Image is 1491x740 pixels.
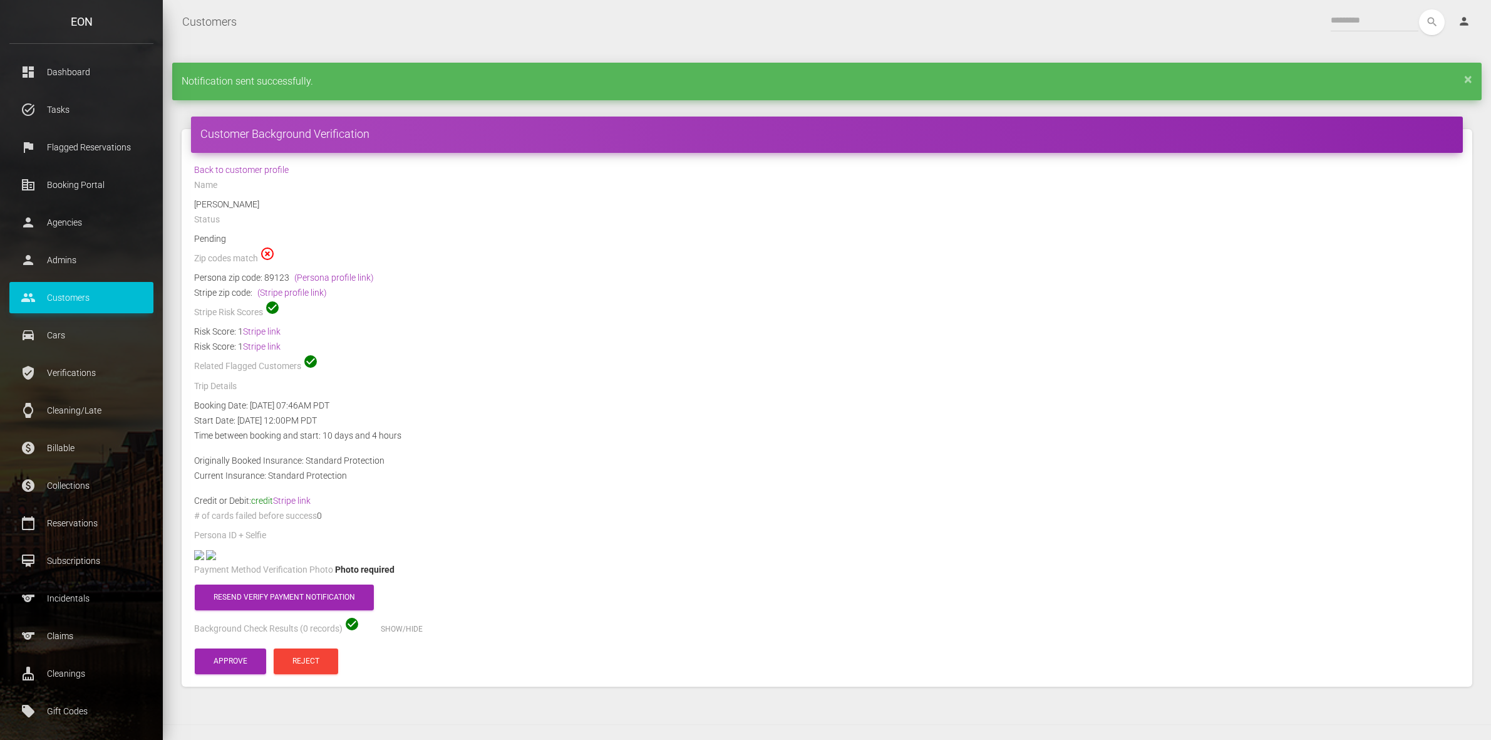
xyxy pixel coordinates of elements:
div: Notification sent successfully. [172,63,1482,100]
p: Tasks [19,100,144,119]
label: Background Check Results (0 records) [194,623,343,635]
label: Status [194,214,220,226]
a: (Stripe profile link) [257,288,327,298]
div: Time between booking and start: 10 days and 4 hours [185,428,1469,443]
a: corporate_fare Booking Portal [9,169,153,201]
p: Booking Portal [19,175,144,194]
a: task_alt Tasks [9,94,153,125]
label: Zip codes match [194,253,258,265]
a: sports Claims [9,620,153,652]
label: Trip Details [194,380,237,393]
button: search [1419,9,1445,35]
button: Show/Hide [362,617,441,642]
label: Payment Method Verification Photo [194,564,333,576]
a: person Agencies [9,207,153,238]
a: Back to customer profile [194,165,289,175]
a: paid Billable [9,432,153,464]
button: Resend verify payment notification [195,585,374,610]
a: drive_eta Cars [9,320,153,351]
p: Incidentals [19,589,144,608]
button: Reject [274,649,338,674]
a: person Admins [9,244,153,276]
p: Reservations [19,514,144,533]
a: person [1448,9,1482,34]
span: check_circle [303,354,318,369]
div: [PERSON_NAME] [185,197,1469,212]
a: cleaning_services Cleanings [9,658,153,689]
a: verified_user Verifications [9,357,153,388]
div: Stripe zip code: [194,285,1460,300]
p: Cars [19,326,144,345]
div: Persona zip code: 89123 [194,270,1460,285]
a: Stripe link [243,326,281,336]
span: check_circle [344,617,359,632]
p: Claims [19,627,144,645]
span: check_circle [265,300,280,315]
p: Flagged Reservations [19,138,144,157]
div: 0 [185,508,1469,528]
p: Collections [19,476,144,495]
button: Approve [195,649,266,674]
span: credit [251,496,311,506]
p: Billable [19,439,144,457]
a: local_offer Gift Codes [9,696,153,727]
p: Dashboard [19,63,144,81]
img: negative-dl-front-photo.jpg [194,550,204,560]
a: Stripe link [273,496,311,506]
img: ee2eda-legacy-shared-us-central1%2Fselfiefile%2Fimage%2F947490888%2Fshrine_processed%2Fd57112f591... [206,550,216,560]
a: Customers [182,6,237,38]
label: Stripe Risk Scores [194,306,263,319]
h4: Customer Background Verification [200,126,1453,142]
p: Gift Codes [19,702,144,721]
i: person [1458,15,1470,28]
a: flag Flagged Reservations [9,132,153,163]
a: sports Incidentals [9,583,153,614]
div: Risk Score: 1 [194,324,1460,339]
div: Pending [185,231,1469,246]
p: Subscriptions [19,551,144,570]
a: (Persona profile link) [294,273,374,283]
label: # of cards failed before success [194,510,317,523]
p: Agencies [19,213,144,232]
div: Start Date: [DATE] 12:00PM PDT [185,413,1469,428]
a: paid Collections [9,470,153,501]
div: Booking Date: [DATE] 07:46AM PDT [185,398,1469,413]
label: Persona ID + Selfie [194,529,266,542]
a: Stripe link [243,341,281,352]
a: calendar_today Reservations [9,508,153,539]
p: Verifications [19,363,144,382]
a: people Customers [9,282,153,313]
div: Credit or Debit: [185,493,1469,508]
a: × [1464,75,1472,83]
p: Admins [19,251,144,269]
div: Originally Booked Insurance: Standard Protection [185,453,1469,468]
label: Related Flagged Customers [194,360,301,373]
a: dashboard Dashboard [9,56,153,88]
p: Cleaning/Late [19,401,144,420]
div: Current Insurance: Standard Protection [185,468,1469,483]
span: Photo required [335,565,395,575]
a: watch Cleaning/Late [9,395,153,426]
a: card_membership Subscriptions [9,545,153,576]
p: Customers [19,288,144,307]
span: highlight_off [260,246,275,261]
p: Cleanings [19,664,144,683]
div: Risk Score: 1 [194,339,1460,354]
label: Name [194,179,217,192]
